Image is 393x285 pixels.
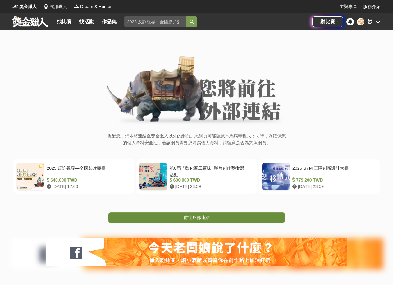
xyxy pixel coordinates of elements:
[363,3,381,10] a: 服務介紹
[47,177,129,183] div: 640,000 TWD
[292,183,374,190] div: [DATE] 23:59
[340,3,357,10] a: 主辦專區
[47,165,129,177] div: 2025 反詐視界—全國影片競賽
[136,159,257,194] a: 第6屆「彰化百工百味~影片創作獎徵選」活動 600,000 TWD [DATE] 23:59
[43,3,67,10] a: Logo試用獵人
[54,17,74,26] a: 找比賽
[124,16,186,27] input: 2025 反詐視界—全國影片競賽
[73,3,112,10] a: LogoDream & Hunter
[292,165,374,177] div: 2025 SYM 三陽創新設計大賽
[19,3,37,10] span: 獎金獵人
[43,3,49,9] img: Logo
[368,18,372,25] div: 妙
[12,3,19,9] img: Logo
[292,177,374,183] div: 779,200 TWD
[13,159,134,194] a: 2025 反詐視界—全國影片競賽 640,000 TWD [DATE] 17:00
[184,215,210,220] span: 前往外部連結
[170,177,251,183] div: 600,000 TWD
[47,183,129,190] div: [DATE] 17:00
[73,3,80,9] img: Logo
[170,165,251,177] div: 第6屆「彰化百工百味~影片創作獎徵選」活動
[312,16,343,27] a: 辦比賽
[357,18,364,25] div: 妙
[46,238,347,266] img: 127fc932-0e2d-47dc-a7d9-3a4a18f96856.jpg
[99,17,119,26] a: 作品集
[80,3,112,10] span: Dream & Hunter
[50,3,67,10] span: 試用獵人
[108,212,285,223] a: 前往外部連結
[77,17,97,26] a: 找活動
[259,159,380,194] a: 2025 SYM 三陽創新設計大賽 779,200 TWD [DATE] 23:59
[107,56,286,126] img: External Link Banner
[12,3,37,10] a: Logo獎金獵人
[170,183,251,190] div: [DATE] 23:59
[107,132,286,153] p: 提醒您，您即將連結至獎金獵人以外的網頁。此網頁可能隱藏木馬病毒程式；同時，為確保您的個人資料安全性，若該網頁需要您填寫個人資料，請留意是否為釣魚網頁。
